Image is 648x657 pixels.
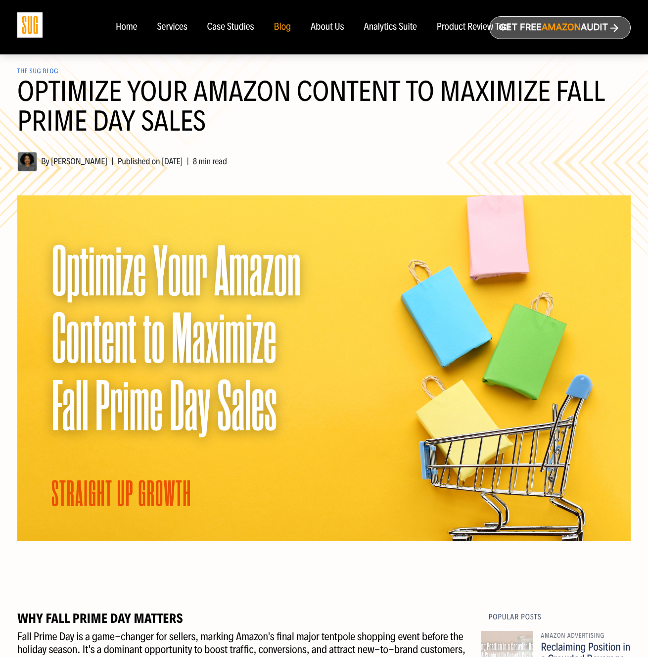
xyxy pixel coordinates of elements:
[157,22,187,33] a: Services
[17,610,183,626] strong: Why Fall Prime Day Matters
[116,22,137,33] a: Home
[364,22,417,33] a: Analytics Suite
[17,77,631,148] h1: Optimize Your Amazon Content to Maximize Fall Prime Day Sales
[489,16,631,39] a: Get freeAmazonAudit
[542,22,581,33] span: Amazon
[274,22,291,33] a: Blog
[183,156,192,167] span: |
[107,156,117,167] span: |
[489,611,631,623] div: Popular Posts
[541,631,631,641] div: Amazon Advertising
[207,22,254,33] a: Case Studies
[437,22,510,33] a: Product Review Tool
[17,12,43,38] img: Sug
[311,22,344,33] a: About Us
[17,67,58,75] a: The SUG Blog
[17,152,37,172] img: Hanna Tekle
[17,156,227,167] span: By [PERSON_NAME] Published on [DATE] 8 min read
